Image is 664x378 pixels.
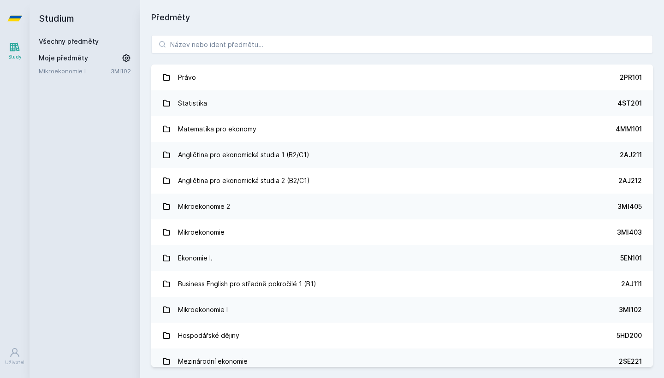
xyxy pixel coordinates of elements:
div: Statistika [178,94,207,112]
div: Mezinárodní ekonomie [178,352,248,371]
a: Mikroekonomie I 3MI102 [151,297,653,323]
div: Study [8,53,22,60]
div: Uživatel [5,359,24,366]
span: Moje předměty [39,53,88,63]
div: Matematika pro ekonomy [178,120,256,138]
div: 3MI403 [617,228,642,237]
a: Uživatel [2,343,28,371]
a: Mikroekonomie 2 3MI405 [151,194,653,219]
a: Mikroekonomie 3MI403 [151,219,653,245]
div: Business English pro středně pokročilé 1 (B1) [178,275,316,293]
div: Mikroekonomie I [178,301,228,319]
div: 4MM101 [616,124,642,134]
a: Právo 2PR101 [151,65,653,90]
input: Název nebo ident předmětu… [151,35,653,53]
a: Business English pro středně pokročilé 1 (B1) 2AJ111 [151,271,653,297]
a: Matematika pro ekonomy 4MM101 [151,116,653,142]
div: Mikroekonomie [178,223,225,242]
div: 5HD200 [617,331,642,340]
a: Statistika 4ST201 [151,90,653,116]
div: Mikroekonomie 2 [178,197,230,216]
a: Mezinárodní ekonomie 2SE221 [151,348,653,374]
div: Hospodářské dějiny [178,326,239,345]
a: Mikroekonomie I [39,66,111,76]
div: 2AJ111 [621,279,642,289]
a: Angličtina pro ekonomická studia 2 (B2/C1) 2AJ212 [151,168,653,194]
h1: Předměty [151,11,653,24]
a: 3MI102 [111,67,131,75]
a: Hospodářské dějiny 5HD200 [151,323,653,348]
div: 3MI405 [617,202,642,211]
div: 3MI102 [619,305,642,314]
div: Angličtina pro ekonomická studia 2 (B2/C1) [178,171,310,190]
div: 2AJ211 [620,150,642,159]
a: Angličtina pro ekonomická studia 1 (B2/C1) 2AJ211 [151,142,653,168]
div: 5EN101 [620,254,642,263]
div: Ekonomie I. [178,249,213,267]
div: 2AJ212 [618,176,642,185]
div: Právo [178,68,196,87]
div: 2SE221 [619,357,642,366]
div: Angličtina pro ekonomická studia 1 (B2/C1) [178,146,309,164]
div: 2PR101 [620,73,642,82]
div: 4ST201 [617,99,642,108]
a: Ekonomie I. 5EN101 [151,245,653,271]
a: Všechny předměty [39,37,99,45]
a: Study [2,37,28,65]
